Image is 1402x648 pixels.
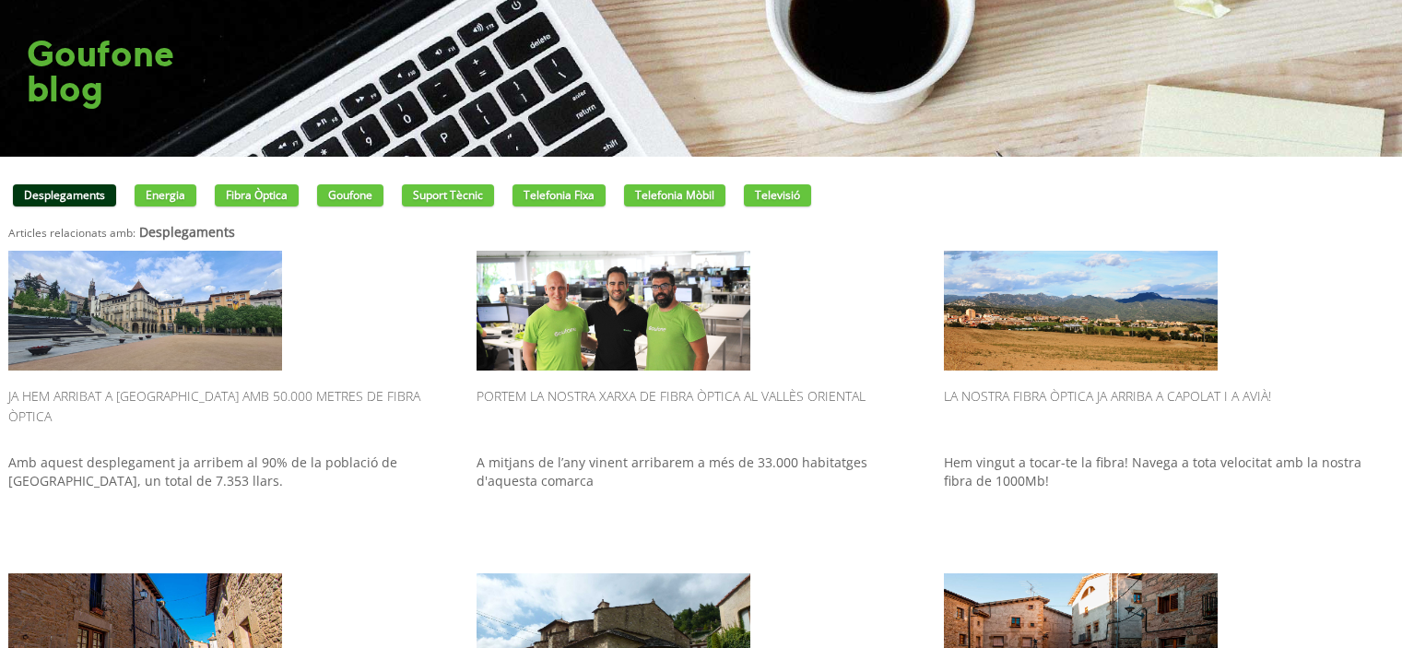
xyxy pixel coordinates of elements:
p: Hem vingut a tocar-te la fibra! Navega a tota velocitat amb la nostra fibra de 1000Mb! [944,454,1394,546]
strong: Desplegaments [139,223,235,241]
h2: Ja hem arribat a [GEOGRAPHIC_DATA] amb 50.000 metres de fibra òptica [8,380,458,444]
p: A mitjans de l’any vinent arribarem a més de 33.000 habitatges d'aquesta comarca [477,454,926,546]
a: Telefonia fixa [512,184,606,206]
a: Energia [135,184,196,206]
h2: La nostra fibra òptica ja arriba a Capolat i a Avià! [944,380,1394,444]
a: Suport tècnic [402,184,494,206]
a: Ja hem arribat a [GEOGRAPHIC_DATA] amb 50.000 metres de fibra òptica Amb aquest desplegament ja a... [8,251,458,546]
a: Goufone [317,184,383,206]
p: Amb aquest desplegament ja arribem al 90% de la població de [GEOGRAPHIC_DATA], un total de 7.353 ... [8,454,458,546]
a: Portem la nostra xarxa de fibra òptica al Vallès Oriental A mitjans de l’any vinent arribarem a m... [477,251,926,546]
img: ... [477,251,750,371]
img: ... [944,251,1218,371]
a: Desplegaments [13,184,116,206]
img: ... [8,251,282,371]
h1: Goufone blog [27,37,174,107]
a: Telefonia mòbil [624,184,725,206]
a: Fibra òptica [215,184,299,206]
h2: Portem la nostra xarxa de fibra òptica al Vallès Oriental [477,380,926,444]
a: Televisió [744,184,811,206]
small: Articles relacionats amb: [8,225,135,240]
a: La nostra fibra òptica ja arriba a Capolat i a Avià! Hem vingut a tocar-te la fibra! Navega a tot... [944,251,1394,546]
